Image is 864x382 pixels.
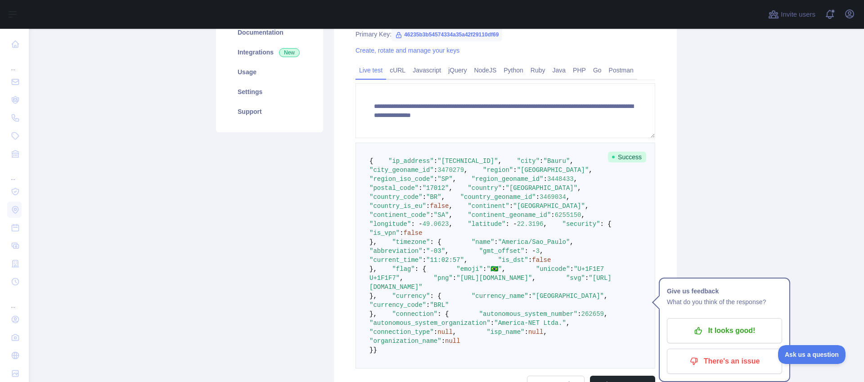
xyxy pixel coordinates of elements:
[411,220,422,228] span: : -
[540,247,543,255] span: ,
[369,202,426,210] span: "country_is_eu"
[498,238,570,246] span: "America/Sao_Paulo"
[470,63,500,77] a: NodeJS
[7,292,22,310] div: ...
[502,184,505,192] span: :
[279,48,300,57] span: New
[369,229,400,237] span: "is_vpn"
[536,265,570,273] span: "unicode"
[527,63,549,77] a: Ruby
[460,193,536,201] span: "country_geoname_id"
[386,63,409,77] a: cURL
[426,256,464,264] span: "11:02:57"
[566,319,570,327] span: ,
[502,265,505,273] span: ,
[369,238,377,246] span: },
[525,247,536,255] span: : -
[437,328,453,336] span: null
[472,238,494,246] span: "name"
[667,286,782,297] h1: Give us feedback
[544,175,547,183] span: :
[430,211,433,219] span: :
[569,63,589,77] a: PHP
[674,354,775,369] p: There's an issue
[766,7,817,22] button: Invite users
[391,28,502,41] span: 46235b3b54574334a35a42f29110df69
[505,184,577,192] span: "[GEOGRAPHIC_DATA]"
[608,152,646,162] span: Success
[585,202,589,210] span: ,
[456,265,483,273] span: "emoji"
[392,238,430,246] span: "timezone"
[369,328,434,336] span: "connection_type"
[423,247,426,255] span: :
[674,323,775,338] p: It looks good!
[547,175,574,183] span: 3448433
[577,184,581,192] span: ,
[513,166,517,174] span: :
[392,265,414,273] span: "flag"
[532,256,551,264] span: false
[437,310,449,318] span: : {
[667,318,782,343] button: It looks good!
[434,175,437,183] span: :
[369,319,490,327] span: "autonomous_system_organization"
[667,297,782,307] p: What do you think of the response?
[369,175,434,183] span: "region_iso_code"
[369,184,418,192] span: "postal_code"
[369,301,426,309] span: "currency_code"
[434,166,437,174] span: :
[369,211,430,219] span: "continent_code"
[781,9,815,20] span: Invite users
[453,274,456,282] span: :
[441,337,445,345] span: :
[581,211,585,219] span: ,
[453,328,456,336] span: ,
[536,247,540,255] span: 3
[355,47,459,54] a: Create, rotate and manage your keys
[468,202,509,210] span: "continent"
[528,328,544,336] span: null
[449,211,452,219] span: ,
[434,211,449,219] span: "SA"
[7,54,22,72] div: ...
[574,175,577,183] span: ,
[445,63,470,77] a: jQuery
[570,238,573,246] span: ,
[570,265,574,273] span: :
[498,157,502,165] span: ,
[453,175,456,183] span: ,
[600,220,612,228] span: : {
[409,63,445,77] a: Javascript
[513,202,585,210] span: "[GEOGRAPHIC_DATA]"
[369,346,373,354] span: }
[517,220,544,228] span: 22.3196
[423,184,449,192] span: "17012"
[562,220,600,228] span: "security"
[479,310,577,318] span: "autonomous_system_number"
[490,319,494,327] span: :
[441,193,445,201] span: ,
[227,102,312,121] a: Support
[456,274,532,282] span: "[URL][DOMAIN_NAME]"
[369,310,377,318] span: },
[464,256,468,264] span: ,
[426,193,441,201] span: "BR"
[430,238,441,246] span: : {
[589,63,605,77] a: Go
[355,63,386,77] a: Live test
[532,274,535,282] span: ,
[544,328,547,336] span: ,
[468,220,505,228] span: "latitude"
[369,157,373,165] span: {
[544,220,547,228] span: ,
[479,247,525,255] span: "gmt_offset"
[426,202,430,210] span: :
[369,220,411,228] span: "longitude"
[536,193,540,201] span: :
[434,328,437,336] span: :
[778,345,846,364] iframe: Toggle Customer Support
[437,166,464,174] span: 3470279
[551,211,554,219] span: :
[369,193,423,201] span: "country_code"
